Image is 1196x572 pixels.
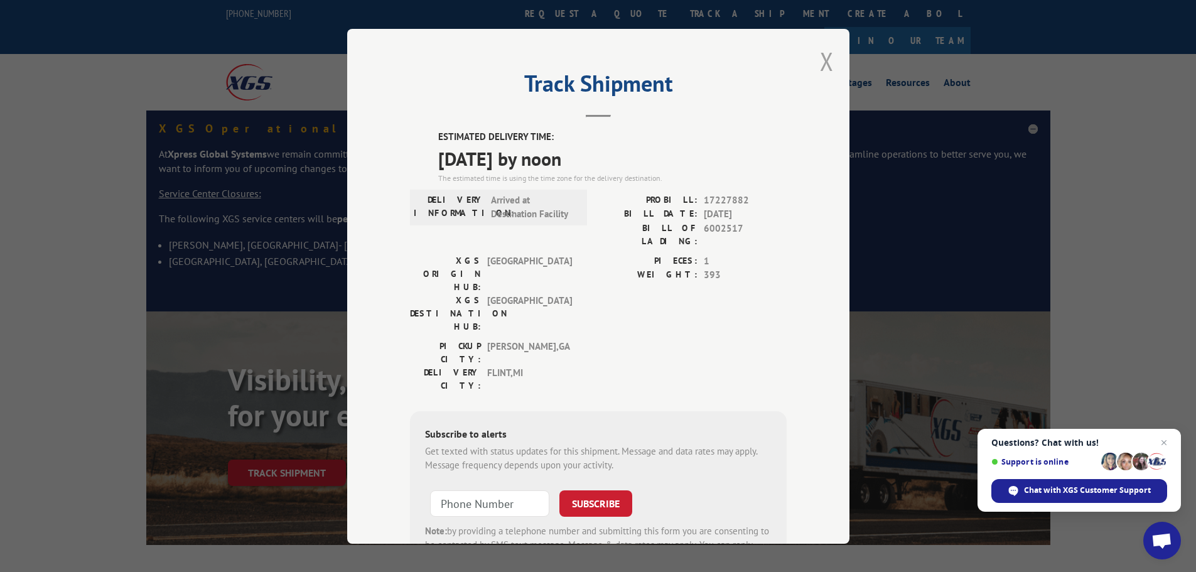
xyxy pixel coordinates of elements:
span: 1 [704,254,787,268]
a: Open chat [1143,522,1181,559]
span: [GEOGRAPHIC_DATA] [487,254,572,293]
div: Subscribe to alerts [425,426,772,444]
span: [DATE] by noon [438,144,787,172]
label: PICKUP CITY: [410,339,481,365]
span: Questions? Chat with us! [991,438,1167,448]
label: XGS DESTINATION HUB: [410,293,481,333]
button: Close modal [820,45,834,78]
span: 17227882 [704,193,787,207]
span: [PERSON_NAME] , GA [487,339,572,365]
label: BILL DATE: [598,207,698,222]
span: Support is online [991,457,1097,467]
label: PIECES: [598,254,698,268]
label: ESTIMATED DELIVERY TIME: [438,130,787,144]
label: XGS ORIGIN HUB: [410,254,481,293]
span: [DATE] [704,207,787,222]
span: [GEOGRAPHIC_DATA] [487,293,572,333]
label: PROBILL: [598,193,698,207]
h2: Track Shipment [410,75,787,99]
span: 393 [704,268,787,283]
label: BILL OF LADING: [598,221,698,247]
label: WEIGHT: [598,268,698,283]
label: DELIVERY INFORMATION: [414,193,485,221]
label: DELIVERY CITY: [410,365,481,392]
div: Get texted with status updates for this shipment. Message and data rates may apply. Message frequ... [425,444,772,472]
button: SUBSCRIBE [559,490,632,516]
span: FLINT , MI [487,365,572,392]
span: Arrived at Destination Facility [491,193,576,221]
span: Chat with XGS Customer Support [1024,485,1151,496]
div: by providing a telephone number and submitting this form you are consenting to be contacted by SM... [425,524,772,566]
span: 6002517 [704,221,787,247]
span: Chat with XGS Customer Support [991,479,1167,503]
input: Phone Number [430,490,549,516]
div: The estimated time is using the time zone for the delivery destination. [438,172,787,183]
strong: Note: [425,524,447,536]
